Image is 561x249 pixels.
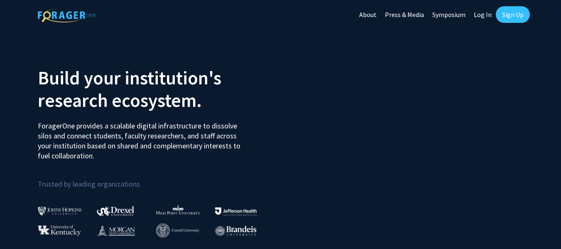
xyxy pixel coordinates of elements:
img: Johns Hopkins University [38,207,82,215]
img: High Point University [156,205,200,214]
img: University of Kentucky [38,225,81,236]
h2: Build your institution's research ecosystem. [38,67,274,111]
p: ForagerOne provides a scalable digital infrastructure to dissolve silos and connect students, fac... [38,115,246,161]
img: Cornell University [156,224,199,237]
img: Morgan State University [97,225,135,236]
p: Trusted by leading organizations [38,168,274,190]
img: Thomas Jefferson University [215,207,257,215]
a: Sign Up [496,6,530,23]
img: ForagerOne Logo [38,8,96,22]
img: Brandeis University [215,226,257,236]
img: Drexel University [97,206,134,216]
